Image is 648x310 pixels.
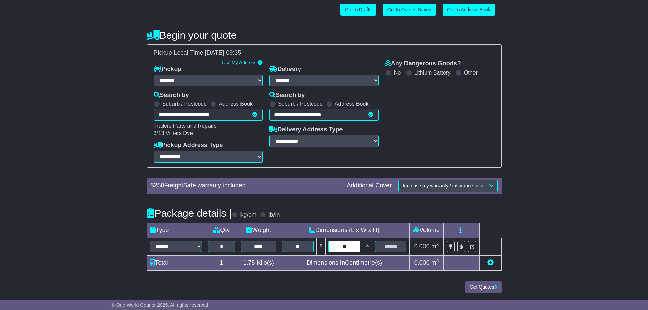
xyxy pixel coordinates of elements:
[147,223,205,238] td: Type
[398,180,497,192] button: Increase my warranty / insurance cover
[205,49,242,56] span: [DATE] 09:35
[363,238,372,255] td: x
[465,281,502,293] button: Get Quotes
[269,92,305,99] label: Search by
[414,69,451,76] label: Lithium Battery
[340,4,376,16] a: Go To Drafts
[431,243,439,250] span: m
[205,255,238,270] td: 1
[443,4,495,16] a: Go To Address Book
[154,130,193,136] span: 3/13 Villiers Dve
[279,223,410,238] td: Dimensions (L x W x H)
[240,211,256,219] label: kg/cm
[385,60,461,67] label: Any Dangerous Goods?
[269,126,343,133] label: Delivery Address Type
[414,259,430,266] span: 0.000
[112,302,210,308] span: © One World Courier 2025. All rights reserved.
[317,238,326,255] td: x
[383,4,436,16] a: Go To Quotes Saved
[487,259,494,266] a: Add new item
[154,123,217,129] span: Trailers Parts and Repairs
[150,49,498,57] div: Pickup Local Time:
[238,255,279,270] td: Kilo(s)
[414,243,430,250] span: 0.000
[147,255,205,270] td: Total
[154,182,164,189] span: 250
[147,30,502,41] h4: Begin your quote
[403,183,486,189] span: Increase my warranty / insurance cover
[268,211,280,219] label: lb/in
[335,101,369,107] label: Address Book
[394,69,401,76] label: No
[205,223,238,238] td: Qty
[222,60,256,65] a: Use My Address
[154,142,223,149] label: Pickup Address Type
[147,208,232,219] h4: Package details |
[162,101,207,107] label: Suburb / Postcode
[278,101,323,107] label: Suburb / Postcode
[154,66,182,73] label: Pickup
[431,259,439,266] span: m
[410,223,444,238] td: Volume
[238,223,279,238] td: Weight
[343,182,395,190] div: Additional Cover
[436,258,439,263] sup: 3
[436,242,439,247] sup: 3
[464,69,478,76] label: Other
[243,259,255,266] span: 1.75
[154,92,189,99] label: Search by
[279,255,410,270] td: Dimensions in Centimetre(s)
[219,101,253,107] label: Address Book
[269,66,301,73] label: Delivery
[147,182,344,190] div: $ FreightSafe warranty included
